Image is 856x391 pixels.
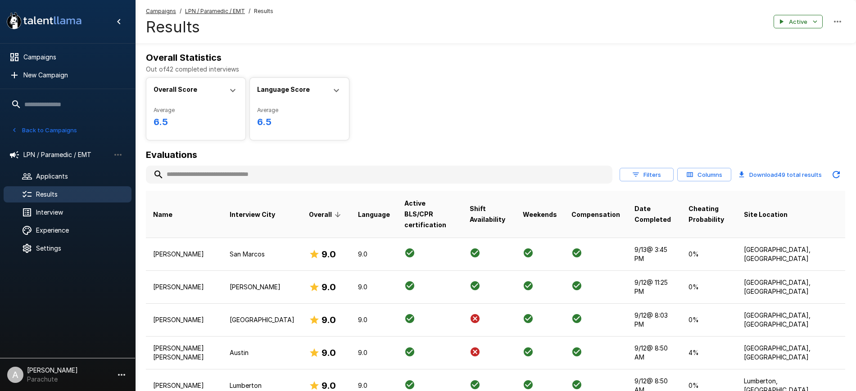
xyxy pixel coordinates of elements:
[744,344,838,362] p: [GEOGRAPHIC_DATA], [GEOGRAPHIC_DATA]
[358,315,390,324] p: 9.0
[322,313,336,327] h6: 9.0
[254,7,273,16] span: Results
[153,209,172,220] span: Name
[230,348,294,357] p: Austin
[404,313,415,324] svg: Criteria Met
[404,379,415,390] svg: Criteria Met
[571,313,582,324] svg: Criteria Met
[146,8,176,14] u: Campaigns
[571,346,582,357] svg: Criteria Met
[627,337,681,369] td: 9/12 @ 8:50 AM
[154,85,197,93] b: Overall Score
[470,203,508,225] span: Shift Availability
[523,247,534,258] svg: Criteria Met
[688,250,729,259] p: 0 %
[470,379,480,390] svg: Criteria Met
[523,346,534,357] svg: Criteria Met
[404,247,415,258] svg: Criteria Met
[358,209,390,220] span: Language
[153,250,215,259] p: [PERSON_NAME]
[358,348,390,357] p: 9.0
[571,379,582,390] svg: Criteria Met
[257,106,342,115] span: Average
[677,168,731,182] button: Columns
[744,245,838,263] p: [GEOGRAPHIC_DATA], [GEOGRAPHIC_DATA]
[257,85,310,93] b: Language Score
[688,283,729,292] p: 0 %
[774,15,823,29] button: Active
[627,270,681,303] td: 9/12 @ 11:25 PM
[735,166,825,184] button: Download49 total results
[523,313,534,324] svg: Criteria Met
[404,280,415,291] svg: Criteria Met
[688,348,729,357] p: 4 %
[744,209,788,220] span: Site Location
[257,115,342,129] h6: 6.5
[627,303,681,336] td: 9/12 @ 8:03 PM
[523,280,534,291] svg: Criteria Met
[523,379,534,390] svg: Criteria Met
[620,168,674,182] button: Filters
[827,166,845,184] button: Updated Today - 12:42 PM
[322,280,336,294] h6: 9.0
[154,115,238,129] h6: 6.5
[230,250,294,259] p: San Marcos
[688,203,729,225] span: Cheating Probability
[470,280,480,291] svg: Criteria Met
[523,209,557,220] span: Weekends
[627,238,681,270] td: 9/13 @ 3:45 PM
[154,106,238,115] span: Average
[185,8,245,14] u: LPN / Paramedic / EMT
[153,344,215,362] p: [PERSON_NAME] [PERSON_NAME]
[146,65,845,74] p: Out of 42 completed interviews
[153,315,215,324] p: [PERSON_NAME]
[358,250,390,259] p: 9.0
[571,280,582,291] svg: Criteria Met
[309,209,344,220] span: Overall
[404,198,455,230] span: Active BLS/CPR certification
[744,278,838,296] p: [GEOGRAPHIC_DATA], [GEOGRAPHIC_DATA]
[358,381,390,390] p: 9.0
[230,381,294,390] p: Lumberton
[688,315,729,324] p: 0 %
[470,346,480,357] svg: Criteria not Met
[153,381,215,390] p: [PERSON_NAME]
[744,311,838,329] p: [GEOGRAPHIC_DATA], [GEOGRAPHIC_DATA]
[230,315,294,324] p: [GEOGRAPHIC_DATA]
[249,7,250,16] span: /
[180,7,181,16] span: /
[146,18,273,36] h4: Results
[404,346,415,357] svg: Criteria Met
[470,313,480,324] svg: Criteria not Met
[634,203,674,225] span: Date Completed
[153,283,215,292] p: [PERSON_NAME]
[230,209,275,220] span: Interview City
[470,247,480,258] svg: Criteria Met
[358,283,390,292] p: 9.0
[230,283,294,292] p: [PERSON_NAME]
[146,52,222,63] b: Overall Statistics
[688,381,729,390] p: 0 %
[322,247,336,261] h6: 9.0
[571,209,620,220] span: Compensation
[571,247,582,258] svg: Criteria Met
[322,346,336,360] h6: 9.0
[146,149,197,160] b: Evaluations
